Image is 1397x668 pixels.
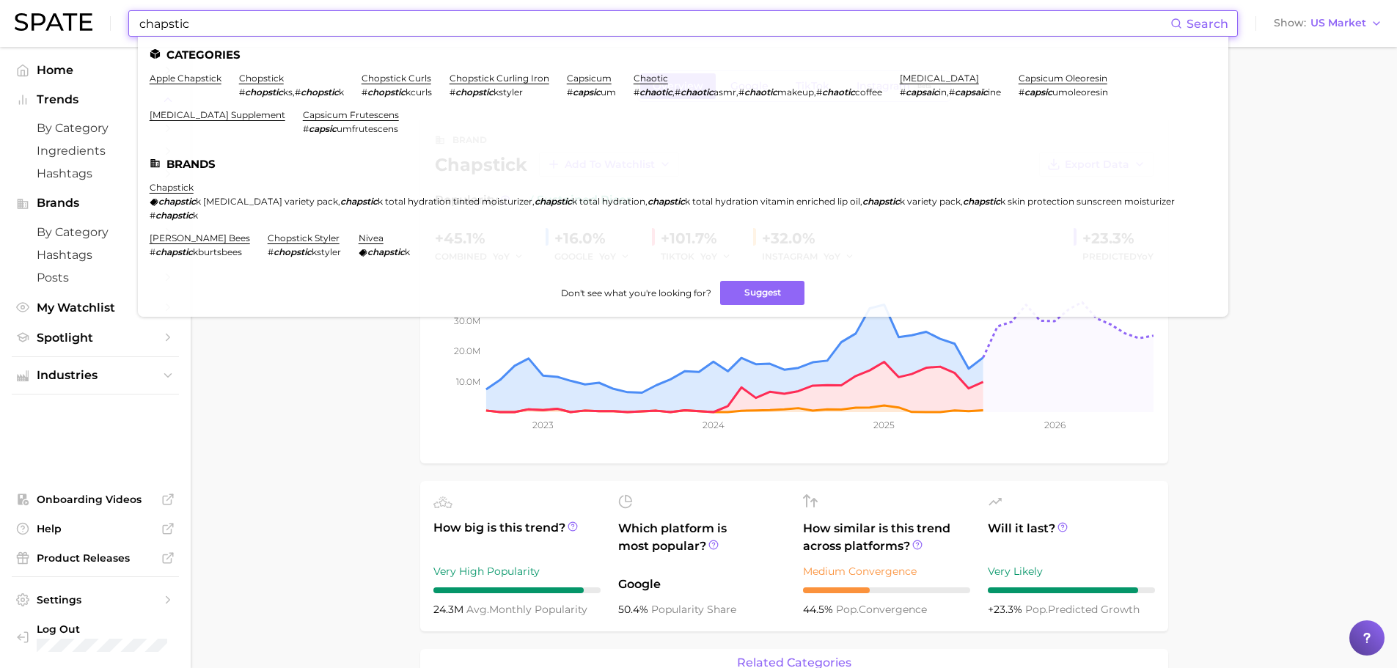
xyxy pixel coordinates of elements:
[155,246,193,257] em: chapstic
[12,89,179,111] button: Trends
[836,603,859,616] abbr: popularity index
[988,562,1155,580] div: Very Likely
[988,587,1155,593] div: 9 / 10
[150,182,194,193] a: chapstick
[12,59,179,81] a: Home
[900,87,906,98] span: #
[618,603,651,616] span: 50.4%
[702,419,724,430] tspan: 2024
[1025,603,1140,616] span: predicted growth
[37,271,154,285] span: Posts
[1019,87,1024,98] span: #
[12,618,179,656] a: Log out. Currently logged in with e-mail dana.cohen@emersongroup.com.
[433,587,601,593] div: 9 / 10
[312,246,341,257] span: kstyler
[378,196,532,207] span: k total hydration tinted moisturizer
[367,87,406,98] em: chopstic
[150,196,1175,207] div: , , , , ,
[196,196,338,207] span: k [MEDICAL_DATA] variety pack
[12,296,179,319] a: My Watchlist
[37,63,154,77] span: Home
[466,603,587,616] span: monthly popularity
[572,196,645,207] span: k total hydration
[239,87,344,98] div: ,
[561,287,711,298] span: Don't see what you're looking for?
[12,192,179,214] button: Brands
[535,196,572,207] em: chapstic
[340,196,378,207] em: chapstic
[900,87,1001,98] div: ,
[567,87,573,98] span: #
[777,87,814,98] span: makeup
[466,603,489,616] abbr: average
[720,281,804,305] button: Suggest
[900,73,979,84] a: [MEDICAL_DATA]
[601,87,616,98] span: um
[12,221,179,243] a: by Category
[268,246,274,257] span: #
[532,419,554,430] tspan: 2023
[150,158,1217,170] li: Brands
[675,87,681,98] span: #
[685,196,860,207] span: k total hydration vitamin enriched lip oil
[12,117,179,139] a: by Category
[738,87,744,98] span: #
[639,87,672,98] em: chaotic
[339,87,344,98] span: k
[494,87,523,98] span: kstyler
[37,248,154,262] span: Hashtags
[1270,14,1386,33] button: ShowUS Market
[855,87,882,98] span: coffee
[367,246,405,257] em: chapstic
[634,87,639,98] span: #
[433,603,466,616] span: 24.3m
[12,589,179,611] a: Settings
[150,109,285,120] a: [MEDICAL_DATA] supplement
[12,518,179,540] a: Help
[150,73,221,84] a: apple chapstick
[573,87,601,98] em: capsic
[714,87,736,98] span: asmr
[245,87,283,98] em: chopstic
[155,210,193,221] em: chapstic
[1274,19,1306,27] span: Show
[681,87,714,98] em: chaotic
[12,326,179,349] a: Spotlight
[193,246,242,257] span: kburtsbees
[37,144,154,158] span: Ingredients
[138,11,1170,36] input: Search here for a brand, industry, or ingredient
[239,73,284,84] a: chopstick
[1187,17,1228,31] span: Search
[12,488,179,510] a: Onboarding Videos
[803,603,836,616] span: 44.5%
[37,522,154,535] span: Help
[301,87,339,98] em: chopstic
[634,73,668,84] a: chaotic
[37,197,154,210] span: Brands
[193,210,198,221] span: k
[1019,73,1107,84] a: capsicum oleoresin
[816,87,822,98] span: #
[37,623,210,636] span: Log Out
[862,196,900,207] em: chapstic
[15,13,92,31] img: SPATE
[450,87,455,98] span: #
[1052,87,1108,98] span: umoleoresin
[822,87,855,98] em: chaotic
[1310,19,1366,27] span: US Market
[955,87,988,98] em: capsaïc
[900,196,961,207] span: k variety pack
[12,139,179,162] a: Ingredients
[836,603,927,616] span: convergence
[359,232,384,243] a: nivea
[37,166,154,180] span: Hashtags
[150,232,250,243] a: [PERSON_NAME] bees
[268,232,340,243] a: chopstick styler
[455,87,494,98] em: chopstic
[406,87,432,98] span: kcurls
[37,93,154,106] span: Trends
[1044,419,1065,430] tspan: 2026
[651,603,736,616] span: popularity share
[150,48,1217,61] li: Categories
[803,562,970,580] div: Medium Convergence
